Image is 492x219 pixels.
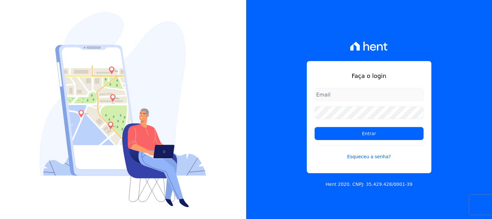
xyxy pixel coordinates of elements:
a: Esqueceu a senha? [315,145,424,160]
h1: Faça o login [315,71,424,80]
input: Email [315,88,424,101]
img: Login [40,12,206,207]
input: Entrar [315,127,424,140]
p: Hent 2020. CNPJ: 35.429.428/0001-39 [326,181,413,188]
